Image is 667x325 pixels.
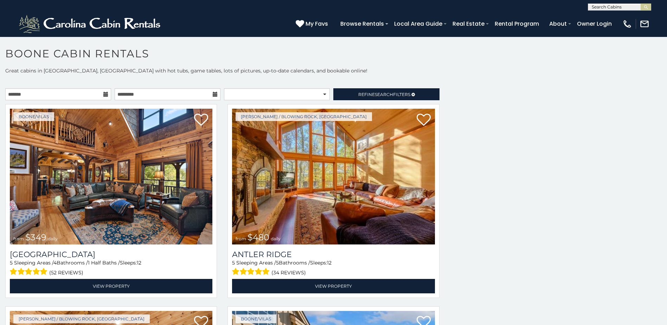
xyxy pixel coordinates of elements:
[13,236,24,241] span: from
[13,314,150,323] a: [PERSON_NAME] / Blowing Rock, [GEOGRAPHIC_DATA]
[25,232,46,242] span: $349
[194,113,208,128] a: Add to favorites
[306,19,328,28] span: My Favs
[10,109,212,244] img: 1759438208_thumbnail.jpeg
[391,18,446,30] a: Local Area Guide
[53,260,57,266] span: 4
[10,279,212,293] a: View Property
[640,19,649,29] img: mail-regular-white.png
[88,260,120,266] span: 1 Half Baths /
[276,260,279,266] span: 5
[333,88,439,100] a: RefineSearchFilters
[449,18,488,30] a: Real Estate
[137,260,141,266] span: 12
[296,19,330,28] a: My Favs
[48,236,58,241] span: daily
[10,109,212,244] a: from $349 daily
[622,19,632,29] img: phone-regular-white.png
[49,268,83,277] span: (52 reviews)
[546,18,570,30] a: About
[232,250,435,259] a: Antler Ridge
[417,113,431,128] a: Add to favorites
[232,279,435,293] a: View Property
[10,250,212,259] a: [GEOGRAPHIC_DATA]
[327,260,332,266] span: 12
[10,260,13,266] span: 5
[491,18,543,30] a: Rental Program
[232,260,235,266] span: 5
[232,109,435,244] a: from $480 daily
[236,112,372,121] a: [PERSON_NAME] / Blowing Rock, [GEOGRAPHIC_DATA]
[271,236,281,241] span: daily
[358,92,410,97] span: Refine Filters
[337,18,387,30] a: Browse Rentals
[573,18,615,30] a: Owner Login
[10,250,212,259] h3: Diamond Creek Lodge
[10,259,212,277] div: Sleeping Areas / Bathrooms / Sleeps:
[236,314,276,323] a: Boone/Vilas
[18,13,163,34] img: White-1-2.png
[248,232,269,242] span: $480
[232,109,435,244] img: 1714397585_thumbnail.jpeg
[232,259,435,277] div: Sleeping Areas / Bathrooms / Sleeps:
[375,92,393,97] span: Search
[13,112,54,121] a: Boone/Vilas
[236,236,246,241] span: from
[271,268,306,277] span: (34 reviews)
